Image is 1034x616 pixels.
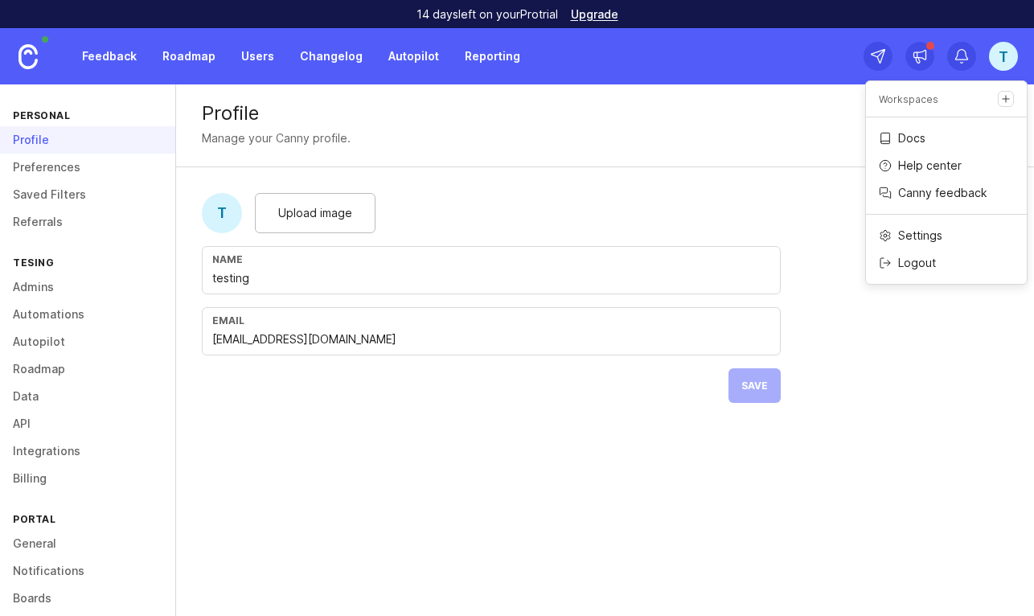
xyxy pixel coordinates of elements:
img: Canny Home [18,44,38,69]
div: Manage your Canny profile. [202,129,351,147]
span: Upload image [278,204,352,222]
a: Changelog [290,42,372,71]
a: Autopilot [379,42,449,71]
p: Help center [898,158,962,174]
div: Profile [202,104,1008,123]
div: Email [212,314,770,326]
p: Settings [898,228,942,244]
a: Help center [866,153,1027,179]
a: Feedback [72,42,146,71]
div: t [202,193,242,233]
p: Logout [898,255,936,271]
a: Docs [866,125,1027,151]
a: Settings [866,223,1027,248]
p: 14 days left on your Pro trial [416,6,558,23]
a: Roadmap [153,42,225,71]
a: Upgrade [571,9,618,20]
p: Canny feedback [898,185,987,201]
div: Name [212,253,770,265]
a: Users [232,42,284,71]
a: Create a new workspace [998,91,1014,107]
a: Reporting [455,42,530,71]
p: Workspaces [879,92,938,106]
a: Canny feedback [866,180,1027,206]
p: Docs [898,130,925,146]
button: t [989,42,1018,71]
